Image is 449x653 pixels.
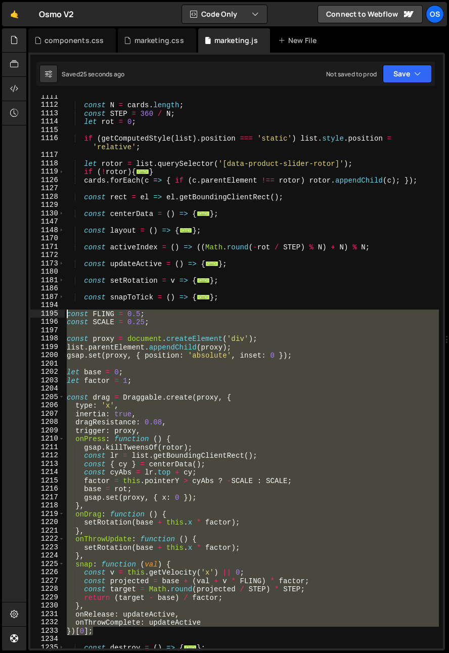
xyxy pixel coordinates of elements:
div: marketing.js [214,35,258,46]
div: 1231 [30,610,65,619]
span: ... [136,169,149,175]
div: 1172 [30,251,65,259]
div: 1170 [30,234,65,243]
div: 1113 [30,109,65,118]
a: 🤙 [2,2,27,26]
div: 1221 [30,527,65,535]
div: 1130 [30,209,65,218]
div: 1112 [30,101,65,109]
div: Osmo V2 [39,8,74,20]
div: 1199 [30,343,65,352]
div: 1147 [30,217,65,226]
div: 1181 [30,276,65,285]
div: 1225 [30,560,65,569]
div: 1212 [30,451,65,460]
div: 1220 [30,518,65,527]
div: marketing.css [134,35,184,46]
div: 1218 [30,501,65,510]
div: 1229 [30,593,65,602]
div: Saved [62,70,124,78]
span: ... [197,210,210,216]
div: 1129 [30,201,65,209]
div: 1187 [30,293,65,301]
div: 1205 [30,393,65,402]
div: 1119 [30,167,65,176]
div: 1216 [30,485,65,493]
div: Not saved to prod [326,70,377,78]
div: 1228 [30,585,65,593]
div: 1195 [30,310,65,318]
div: 1211 [30,443,65,452]
div: 1204 [30,384,65,393]
div: 1217 [30,493,65,502]
div: 1207 [30,410,65,418]
div: 1180 [30,268,65,276]
div: 1128 [30,193,65,201]
div: 1202 [30,368,65,376]
div: 1115 [30,126,65,135]
div: 1203 [30,376,65,385]
div: 1196 [30,318,65,326]
div: 1173 [30,259,65,268]
div: 1235 [30,643,65,652]
div: 1126 [30,176,65,185]
div: 1224 [30,551,65,560]
div: 1213 [30,460,65,468]
a: Connect to Webflow [318,5,423,23]
div: 1232 [30,618,65,627]
button: Save [383,65,432,83]
div: 1230 [30,601,65,610]
div: 1171 [30,243,65,251]
div: 1194 [30,301,65,310]
span: ... [197,294,210,299]
div: 1111 [30,93,65,101]
div: 1219 [30,510,65,518]
div: 1201 [30,360,65,368]
div: 1200 [30,351,65,360]
div: New File [278,35,321,46]
div: 1222 [30,535,65,543]
span: ... [184,644,197,650]
div: 1116 [30,134,65,151]
span: ... [179,227,193,233]
div: 1197 [30,326,65,335]
button: Code Only [182,5,267,23]
div: 1206 [30,401,65,410]
span: ... [197,277,210,283]
div: components.css [44,35,104,46]
div: 1234 [30,635,65,643]
div: 1233 [30,627,65,635]
div: 25 seconds ago [80,70,124,78]
div: 1209 [30,426,65,435]
div: 1223 [30,543,65,552]
div: 1210 [30,434,65,443]
div: 1114 [30,117,65,126]
div: 1118 [30,159,65,168]
div: 1117 [30,151,65,159]
div: 1198 [30,334,65,343]
div: 1148 [30,226,65,235]
div: 1214 [30,468,65,476]
div: 1215 [30,476,65,485]
div: 1226 [30,568,65,577]
span: ... [205,260,218,266]
div: 1208 [30,418,65,426]
a: Os [426,5,444,23]
div: 1127 [30,184,65,193]
div: 1186 [30,284,65,293]
div: 1227 [30,577,65,585]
